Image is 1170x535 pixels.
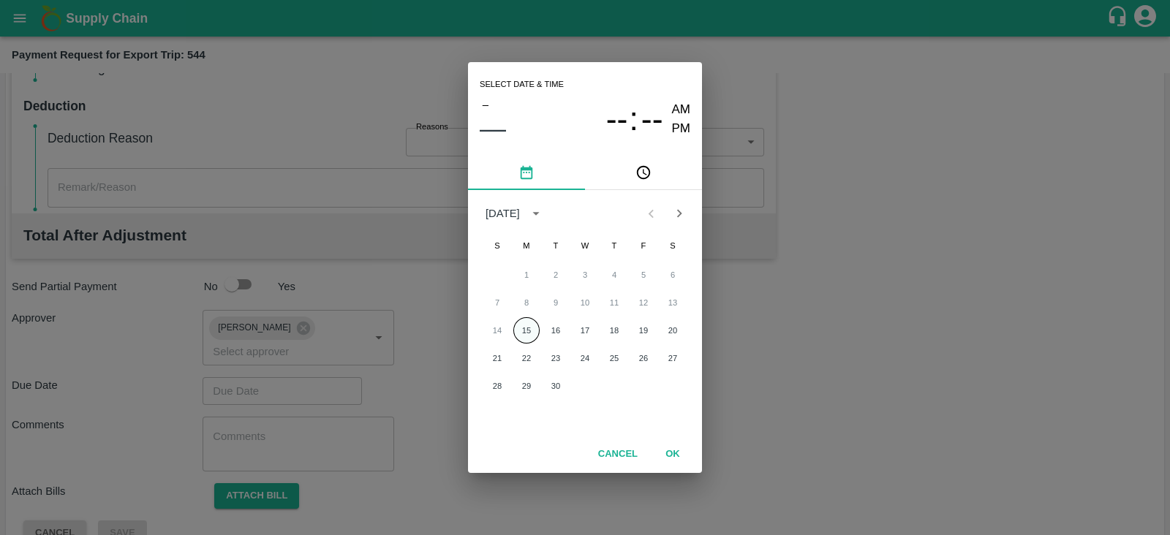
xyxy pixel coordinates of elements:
[513,345,540,371] button: 22
[543,345,569,371] button: 23
[665,200,693,227] button: Next month
[660,317,686,344] button: 20
[630,231,657,260] span: Friday
[641,100,663,138] span: --
[630,317,657,344] button: 19
[513,373,540,399] button: 29
[572,317,598,344] button: 17
[630,345,657,371] button: 26
[601,345,627,371] button: 25
[572,345,598,371] button: 24
[543,231,569,260] span: Tuesday
[513,231,540,260] span: Monday
[484,373,510,399] button: 28
[484,231,510,260] span: Sunday
[629,100,638,139] span: :
[601,317,627,344] button: 18
[483,95,488,114] span: –
[606,100,628,138] span: --
[543,373,569,399] button: 30
[660,231,686,260] span: Saturday
[672,100,691,120] button: AM
[543,317,569,344] button: 16
[484,345,510,371] button: 21
[572,231,598,260] span: Wednesday
[649,441,696,467] button: OK
[480,114,506,143] button: ––
[672,119,691,139] button: PM
[480,74,564,96] span: Select date & time
[660,345,686,371] button: 27
[641,100,663,139] button: --
[468,155,585,190] button: pick date
[601,231,627,260] span: Thursday
[606,100,628,139] button: --
[480,95,491,114] button: –
[513,317,540,344] button: 15
[524,202,548,225] button: calendar view is open, switch to year view
[592,441,643,467] button: Cancel
[585,155,702,190] button: pick time
[486,205,520,221] div: [DATE]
